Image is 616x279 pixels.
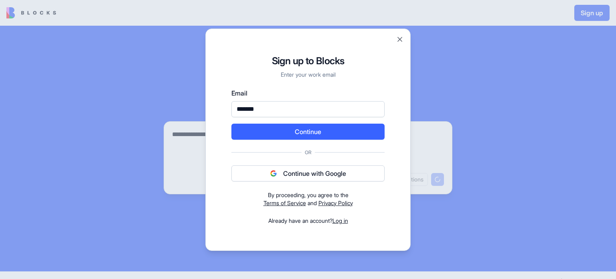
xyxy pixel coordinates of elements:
[270,170,277,177] img: google logo
[396,35,404,43] button: Close
[231,71,385,79] p: Enter your work email
[318,200,353,206] a: Privacy Policy
[231,165,385,181] button: Continue with Google
[231,88,385,98] label: Email
[231,217,385,225] div: Already have an account?
[332,217,348,224] a: Log in
[231,191,385,207] div: and
[302,149,315,156] span: Or
[263,200,306,206] a: Terms of Service
[231,124,385,140] button: Continue
[231,55,385,67] h1: Sign up to Blocks
[231,191,385,199] div: By proceeding, you agree to the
